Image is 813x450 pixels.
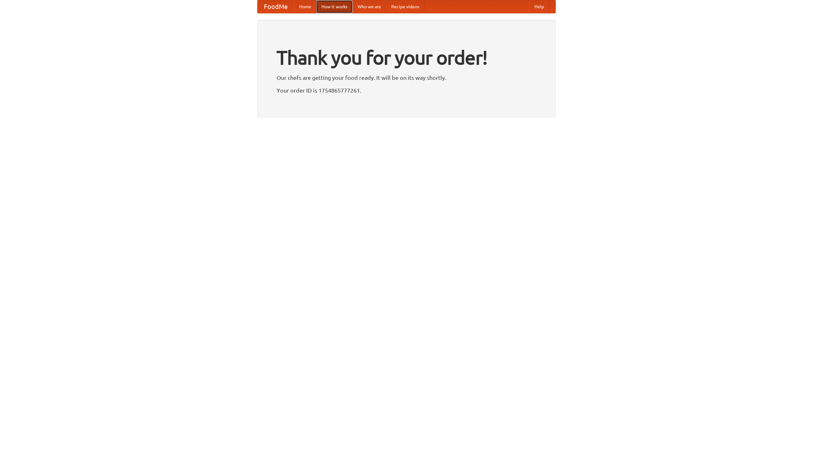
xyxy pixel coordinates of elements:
[316,0,353,13] a: How it works
[386,0,424,13] a: Recipe videos
[258,0,294,13] a: FoodMe
[294,0,316,13] a: Home
[353,0,386,13] a: Who we are
[277,86,536,95] p: Your order ID is 1754865777261.
[277,42,536,73] h1: Thank you for your order!
[529,0,549,13] a: Help
[277,73,536,82] p: Our chefs are getting your food ready. It will be on its way shortly.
